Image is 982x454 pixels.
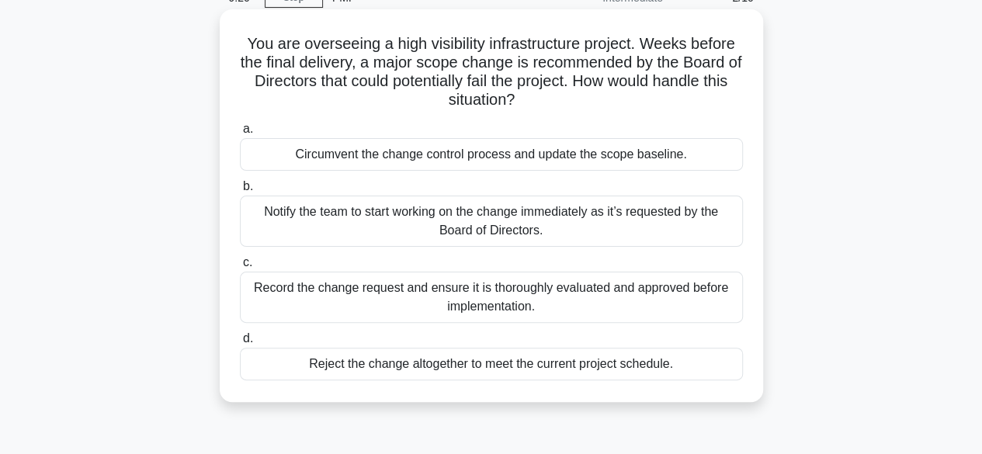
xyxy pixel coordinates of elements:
span: d. [243,331,253,345]
div: Notify the team to start working on the change immediately as it’s requested by the Board of Dire... [240,196,743,247]
div: Reject the change altogether to meet the current project schedule. [240,348,743,380]
div: Circumvent the change control process and update the scope baseline. [240,138,743,171]
span: b. [243,179,253,192]
span: c. [243,255,252,269]
h5: You are overseeing a high visibility infrastructure project. Weeks before the final delivery, a m... [238,34,744,110]
div: Record the change request and ensure it is thoroughly evaluated and approved before implementation. [240,272,743,323]
span: a. [243,122,253,135]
